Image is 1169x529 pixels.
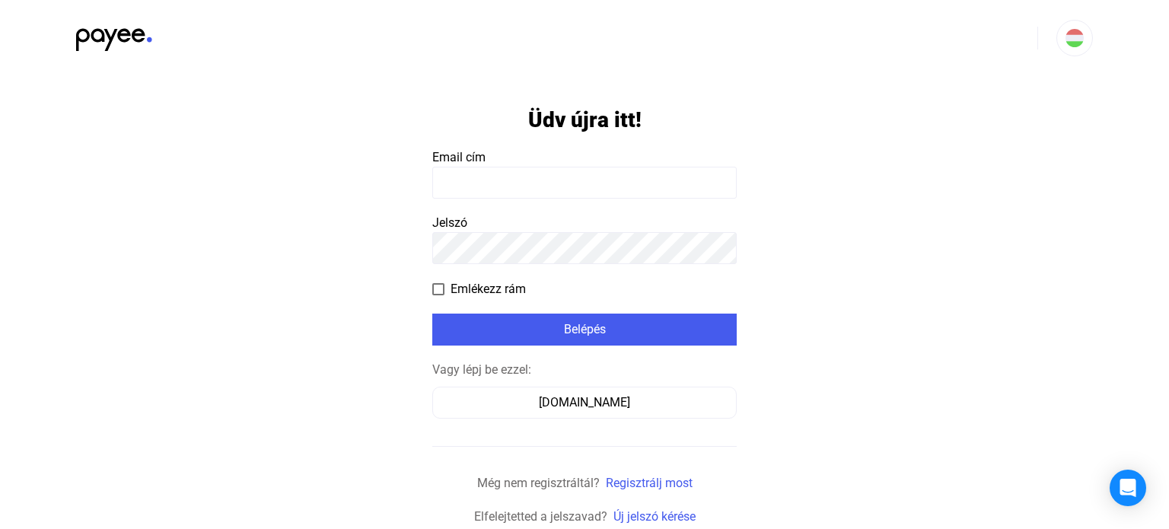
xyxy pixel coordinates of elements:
button: [DOMAIN_NAME] [432,387,737,419]
div: [DOMAIN_NAME] [438,394,731,412]
span: Email cím [432,150,486,164]
div: Vagy lépj be ezzel: [432,361,737,379]
h1: Üdv újra itt! [528,107,642,133]
img: HU [1065,29,1084,47]
div: Belépés [437,320,732,339]
a: Új jelszó kérése [613,509,696,524]
a: Regisztrálj most [606,476,693,490]
a: [DOMAIN_NAME] [432,395,737,409]
button: HU [1056,20,1093,56]
div: Open Intercom Messenger [1110,470,1146,506]
img: black-payee-blue-dot.svg [76,20,152,51]
span: Elfelejtetted a jelszavad? [474,509,607,524]
span: Jelszó [432,215,467,230]
button: Belépés [432,314,737,346]
span: Emlékezz rám [451,280,526,298]
span: Még nem regisztráltál? [477,476,600,490]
